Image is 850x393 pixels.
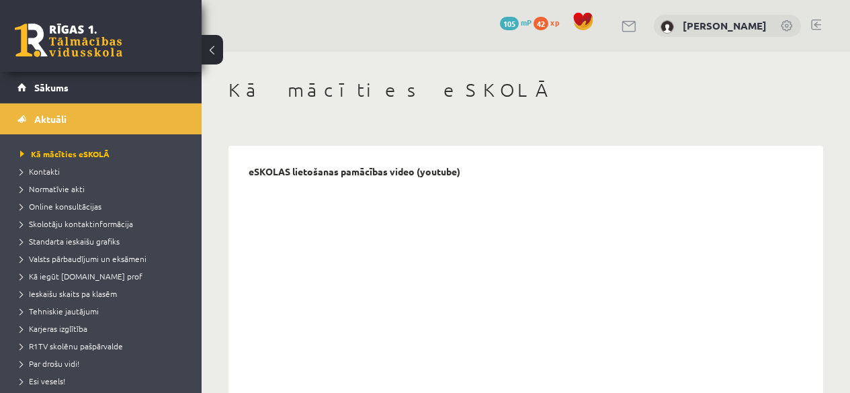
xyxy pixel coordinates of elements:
a: Kā iegūt [DOMAIN_NAME] prof [20,270,188,282]
a: Skolotāju kontaktinformācija [20,218,188,230]
span: Valsts pārbaudījumi un eksāmeni [20,253,146,264]
a: Normatīvie akti [20,183,188,195]
a: Kontakti [20,165,188,177]
span: 105 [500,17,519,30]
span: Ieskaišu skaits pa klasēm [20,288,117,299]
a: Kā mācīties eSKOLĀ [20,148,188,160]
span: Par drošu vidi! [20,358,79,369]
span: 42 [534,17,548,30]
span: Normatīvie akti [20,183,85,194]
img: Keita Kudravceva [661,20,674,34]
span: Tehniskie jautājumi [20,306,99,316]
span: Online konsultācijas [20,201,101,212]
span: Karjeras izglītība [20,323,87,334]
a: Tehniskie jautājumi [20,305,188,317]
span: Kā mācīties eSKOLĀ [20,148,110,159]
h1: Kā mācīties eSKOLĀ [228,79,823,101]
a: Valsts pārbaudījumi un eksāmeni [20,253,188,265]
span: Esi vesels! [20,376,65,386]
span: Kontakti [20,166,60,177]
span: Sākums [34,81,69,93]
a: Ieskaišu skaits pa klasēm [20,288,188,300]
a: 105 mP [500,17,532,28]
a: Standarta ieskaišu grafiks [20,235,188,247]
span: Kā iegūt [DOMAIN_NAME] prof [20,271,142,281]
a: Karjeras izglītība [20,322,188,335]
a: 42 xp [534,17,566,28]
a: Online konsultācijas [20,200,188,212]
span: R1TV skolēnu pašpārvalde [20,341,123,351]
p: eSKOLAS lietošanas pamācības video (youtube) [249,166,460,177]
a: R1TV skolēnu pašpārvalde [20,340,188,352]
span: Skolotāju kontaktinformācija [20,218,133,229]
span: Standarta ieskaišu grafiks [20,236,120,247]
a: Aktuāli [17,103,185,134]
span: Aktuāli [34,113,67,125]
a: Par drošu vidi! [20,357,188,369]
a: [PERSON_NAME] [683,19,767,32]
a: Rīgas 1. Tālmācības vidusskola [15,24,122,57]
span: mP [521,17,532,28]
a: Esi vesels! [20,375,188,387]
span: xp [550,17,559,28]
a: Sākums [17,72,185,103]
